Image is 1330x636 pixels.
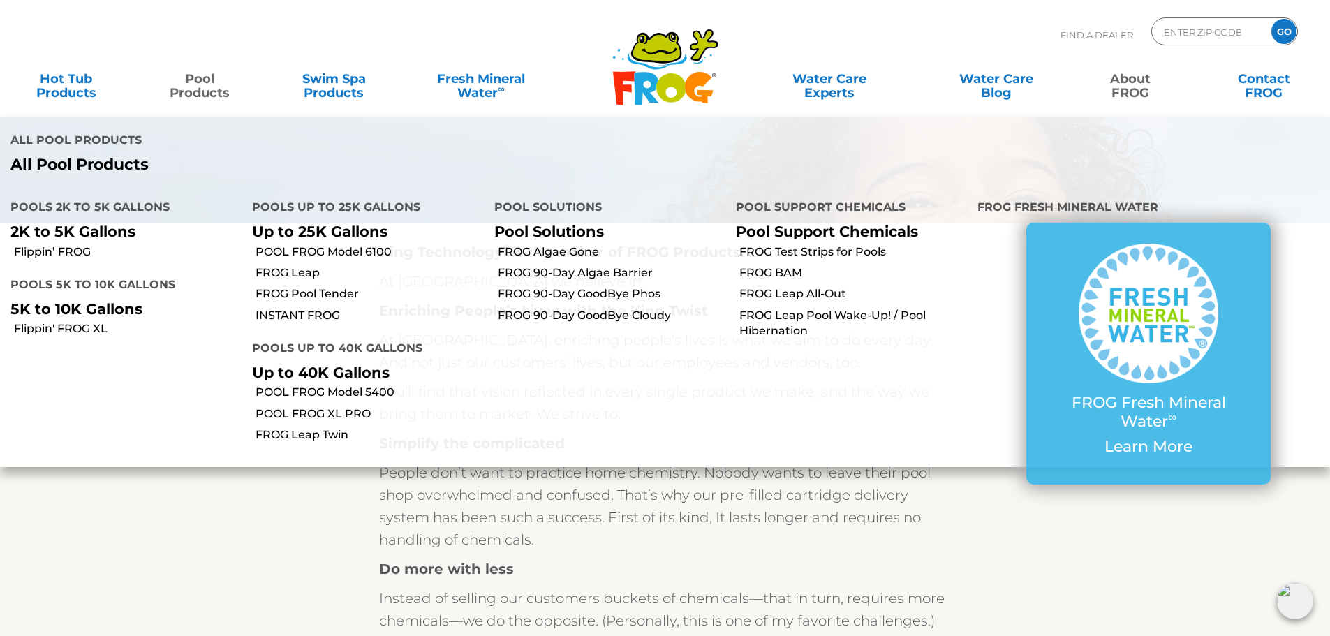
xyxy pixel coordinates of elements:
input: Zip Code Form [1162,22,1257,42]
a: Flippin’ FROG [14,244,242,260]
h4: FROG Fresh Mineral Water [977,195,1320,223]
p: 5K to 10K Gallons [10,300,231,318]
a: FROG 90-Day GoodBye Cloudy [498,308,725,323]
h4: Pools up to 40K Gallons [252,336,473,364]
p: Pool Support Chemicals [736,223,956,240]
p: People don’t want to practice home chemistry. Nobody wants to leave their pool shop overwhelmed a... [379,461,952,551]
a: POOL FROG XL PRO [256,406,483,422]
p: Learn More [1054,438,1243,456]
a: Water CareExperts [745,65,914,93]
h4: Pools 2K to 5K Gallons [10,195,231,223]
a: FROG Leap [256,265,483,281]
input: GO [1271,19,1296,44]
a: FROG 90-Day GoodBye Phos [498,286,725,302]
strong: Do more with less [379,561,514,577]
a: Fresh MineralWater∞ [415,65,546,93]
a: FROG Leap All-Out [739,286,967,302]
a: ContactFROG [1212,65,1316,93]
a: INSTANT FROG [256,308,483,323]
a: FROG Algae Gone [498,244,725,260]
a: FROG Fresh Mineral Water∞ Learn More [1054,244,1243,463]
p: Up to 40K Gallons [252,364,473,381]
p: FROG Fresh Mineral Water [1054,394,1243,431]
a: PoolProducts [148,65,252,93]
a: All Pool Products [10,156,655,174]
a: POOL FROG Model 5400 [256,385,483,400]
p: Find A Dealer [1061,17,1133,52]
sup: ∞ [1168,410,1176,424]
a: FROG Pool Tender [256,286,483,302]
a: Hot TubProducts [14,65,118,93]
h4: Pool Solutions [494,195,715,223]
p: Up to 25K Gallons [252,223,473,240]
a: AboutFROG [1078,65,1182,93]
h4: Pool Support Chemicals [736,195,956,223]
a: FROG Leap Twin [256,427,483,443]
a: FROG Leap Pool Wake-Up! / Pool Hibernation [739,308,967,339]
sup: ∞ [498,83,505,94]
h4: Pools 5K to 10K Gallons [10,272,231,300]
a: FROG BAM [739,265,967,281]
a: Flippin' FROG XL [14,321,242,337]
a: FROG Test Strips for Pools [739,244,967,260]
a: Swim SpaProducts [282,65,386,93]
h4: All Pool Products [10,128,655,156]
img: openIcon [1277,583,1313,619]
a: Pool Solutions [494,223,604,240]
a: Water CareBlog [944,65,1048,93]
a: POOL FROG Model 6100 [256,244,483,260]
a: FROG 90-Day Algae Barrier [498,265,725,281]
h4: Pools up to 25K Gallons [252,195,473,223]
p: 2K to 5K Gallons [10,223,231,240]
